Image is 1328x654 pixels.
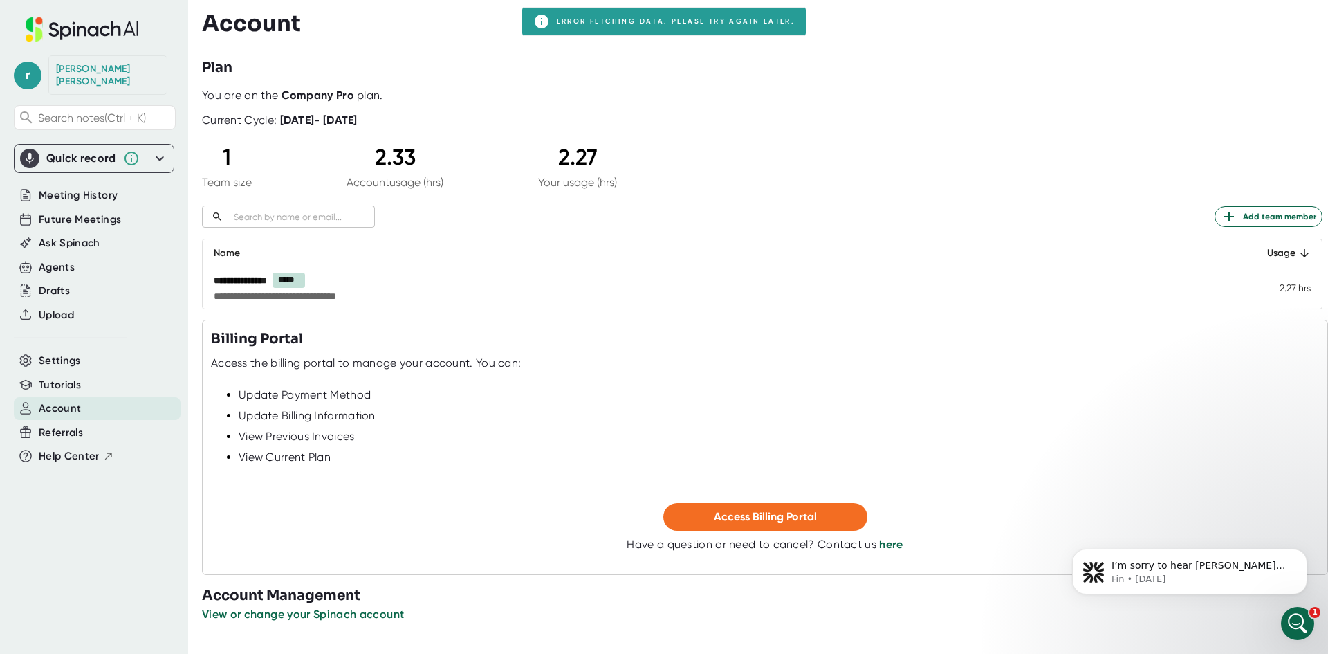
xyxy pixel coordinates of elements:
span: Add team member [1221,208,1316,225]
iframe: Intercom notifications message [1051,520,1328,617]
span: r [14,62,41,89]
div: View Previous Invoices [239,430,1319,444]
div: Yoav says… [11,226,266,258]
b: [DATE] - [DATE] [280,113,358,127]
div: Update Payment Method [239,388,1319,402]
div: Fin says… [11,172,266,226]
h1: Yoav [67,7,93,17]
button: Agents [39,260,75,275]
button: View or change your Spinach account [202,606,404,623]
div: Update Billing Information [239,409,1319,423]
span: Help Center [39,448,100,464]
span: Access Billing Portal [714,510,817,523]
p: Active [67,17,95,31]
button: Add team member [1215,206,1322,227]
div: Hi [PERSON_NAME], I have canceled your subscription and issued your final bill. Thank you so much... [22,266,216,348]
div: Your usage (hrs) [538,176,617,189]
button: Tutorials [39,377,81,393]
button: Home [216,6,243,32]
b: Company Pro [282,89,354,102]
button: Upload attachment [66,442,77,453]
div: You are on the plan. [202,89,1322,102]
div: Usage [1249,245,1311,262]
div: 2.33 [347,144,443,170]
div: joined the conversation [87,229,208,242]
div: 2.27 [538,144,617,170]
button: Help Center [39,448,114,464]
button: Gif picker [44,442,55,453]
button: Drafts [39,283,70,299]
button: Settings [39,353,81,369]
div: View Current Plan [239,451,1319,464]
img: Profile image for Yoav [69,228,83,242]
div: Quick record [46,152,116,165]
button: Ask Spinach [39,235,100,251]
h3: Billing Portal [211,329,303,349]
div: Have a question or need to cancel? Contact us [627,538,903,552]
button: Account [39,401,81,417]
button: Send a message… [237,437,259,459]
div: Name [214,245,1227,262]
div: 1 [202,144,252,170]
b: Yoav [87,230,109,240]
button: Emoji picker [21,442,33,453]
a: here [879,538,903,551]
td: 2.27 hrs [1238,267,1322,308]
div: Team size [202,176,252,189]
div: Account usage (hrs) [347,176,443,189]
button: Future Meetings [39,212,121,228]
div: Access the billing portal to manage your account. You can: [211,356,521,370]
div: Randall says… [11,381,266,428]
span: 1 [1309,607,1320,618]
div: Did that answer help, or do you still need help from someone? [22,180,216,207]
button: Referrals [39,425,83,441]
div: Current Cycle: [202,113,358,127]
iframe: Intercom live chat [1281,607,1314,640]
div: Hi [PERSON_NAME], I have canceled your subscription and issued your final bill. Thank you so much... [11,258,227,356]
button: Upload [39,307,74,323]
span: View or change your Spinach account [202,608,404,621]
img: Profile image for Yoav [39,8,62,30]
h3: Account Management [202,585,1328,606]
div: Yoav says… [11,258,266,381]
div: Quick record [20,145,168,172]
div: Not at this time. Thank you [111,381,266,412]
h3: Plan [202,57,232,78]
input: Search by name or email... [228,209,375,225]
div: Did that answer help, or do you still need help from someone? [11,172,227,215]
button: go back [9,6,35,32]
div: Randall Kohutek [56,63,160,87]
div: Yoav • 1m ago [22,359,84,367]
button: Access Billing Portal [663,503,867,531]
textarea: Message… [12,413,265,437]
button: Start recording [88,442,99,453]
div: Close [243,6,268,30]
div: Please wait for a team member to confirm your cancellation. While I don't have full information a... [22,67,255,162]
button: Meeting History [39,188,118,203]
span: Search notes (Ctrl + K) [38,111,146,125]
h3: Account [202,10,301,37]
div: Not at this time. Thank you [122,390,255,403]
